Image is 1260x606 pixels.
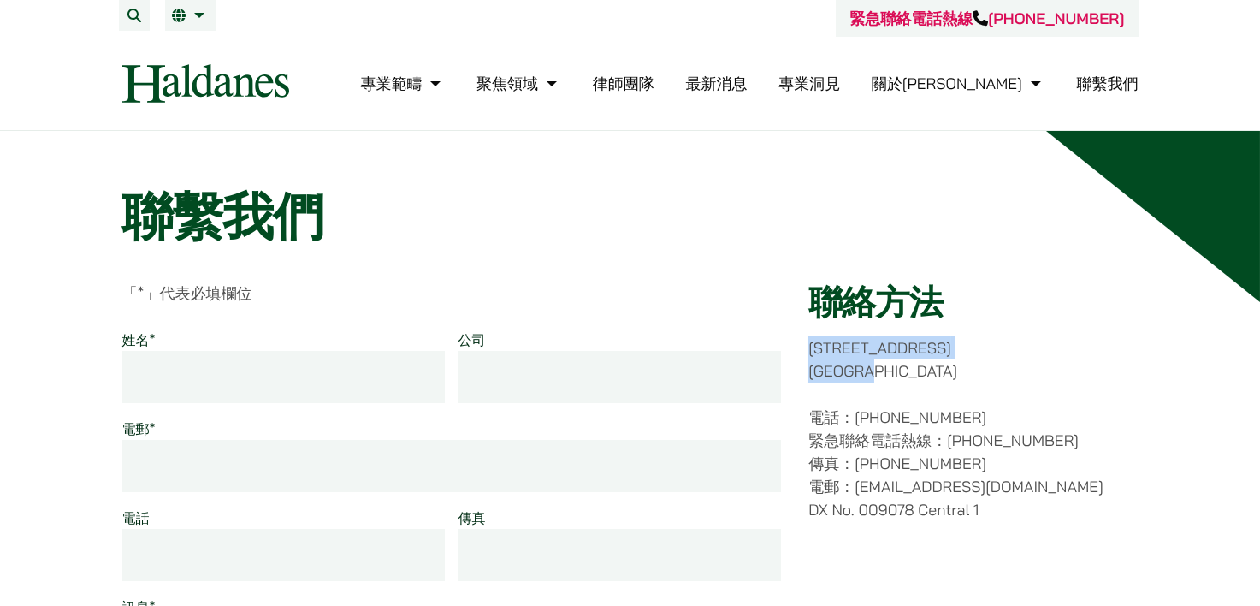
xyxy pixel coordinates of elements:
[458,509,486,526] label: 傳真
[778,74,840,93] a: 專業洞見
[122,331,156,348] label: 姓名
[122,64,289,103] img: Logo of Haldanes
[808,336,1138,383] p: [STREET_ADDRESS] [GEOGRAPHIC_DATA]
[849,9,1124,28] a: 緊急聯絡電話熱線[PHONE_NUMBER]
[122,282,782,305] p: 「 」代表必填欄位
[122,509,150,526] label: 電話
[593,74,654,93] a: 律師團隊
[122,420,156,437] label: 電郵
[1077,74,1139,93] a: 聯繫我們
[122,186,1139,247] h1: 聯繫我們
[872,74,1045,93] a: 關於何敦
[172,9,209,22] a: 繁
[808,406,1138,521] p: 電話：[PHONE_NUMBER] 緊急聯絡電話熱線：[PHONE_NUMBER] 傳真：[PHONE_NUMBER] 電郵：[EMAIL_ADDRESS][DOMAIN_NAME] DX No...
[476,74,561,93] a: 聚焦領域
[685,74,747,93] a: 最新消息
[808,282,1138,323] h2: 聯絡方法
[360,74,445,93] a: 專業範疇
[458,331,486,348] label: 公司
